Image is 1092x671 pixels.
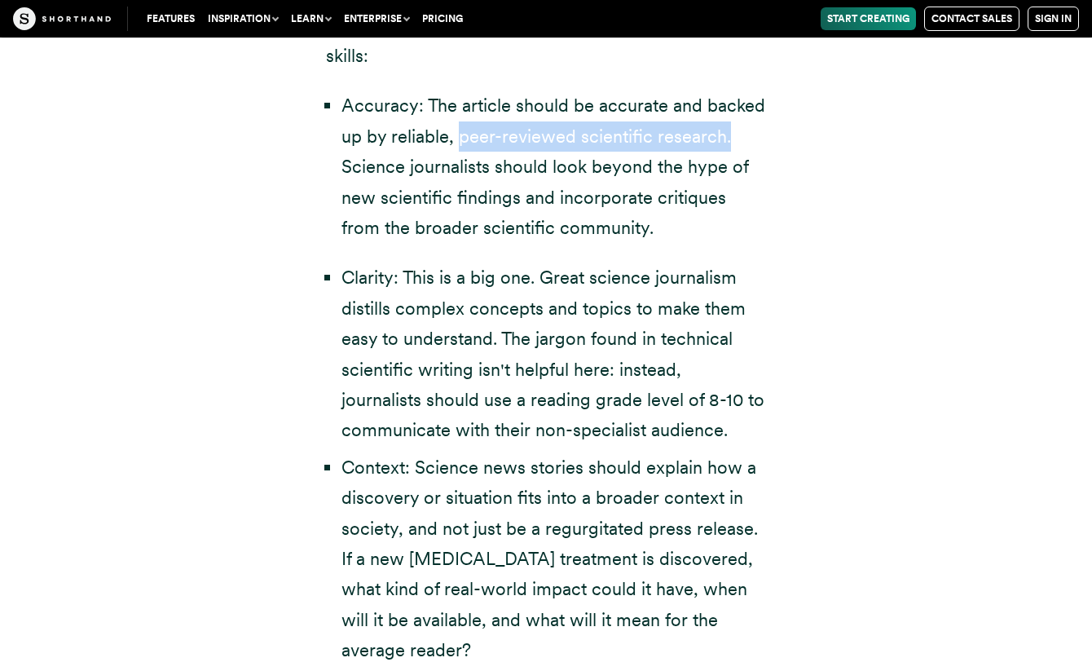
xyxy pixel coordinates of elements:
img: The Craft [13,7,111,30]
a: Pricing [416,7,469,30]
li: Clarity: This is a big one. Great science journalism distills complex concepts and topics to make... [341,263,766,445]
a: Start Creating [821,7,916,30]
button: Enterprise [337,7,416,30]
button: Inspiration [201,7,284,30]
li: Accuracy: The article should be accurate and backed up by reliable, peer-reviewed scientific rese... [341,90,766,243]
a: Contact Sales [924,7,1019,31]
li: Context: Science news stories should explain how a discovery or situation fits into a broader con... [341,452,766,666]
a: Features [140,7,201,30]
button: Learn [284,7,337,30]
a: Sign in [1028,7,1079,31]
